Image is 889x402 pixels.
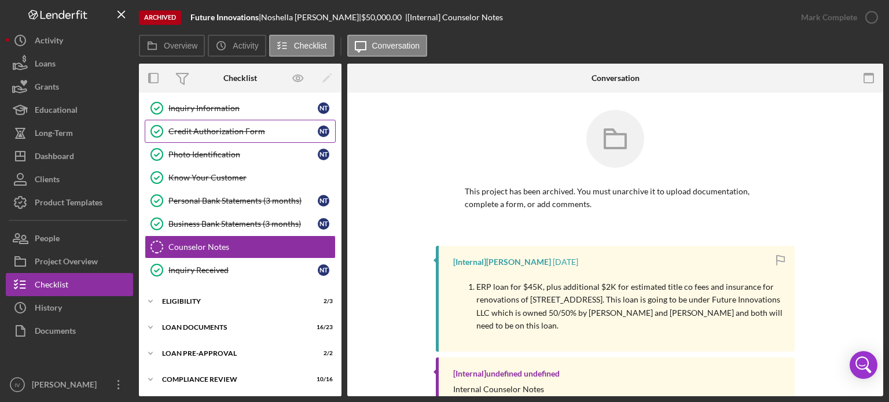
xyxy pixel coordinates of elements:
a: Photo IdentificationNT [145,143,336,166]
button: Documents [6,319,133,342]
div: [Internal] [PERSON_NAME] [453,257,551,267]
button: Mark Complete [789,6,883,29]
div: N T [318,264,329,276]
div: Photo Identification [168,150,318,159]
div: Dashboard [35,145,74,171]
div: Documents [35,319,76,345]
div: Loans [35,52,56,78]
div: ELIGIBILITY [162,298,304,305]
div: Internal Counselor Notes [453,385,544,394]
div: People [35,227,60,253]
a: Inquiry InformationNT [145,97,336,120]
button: Loans [6,52,133,75]
div: Credit Authorization Form [168,127,318,136]
button: Product Templates [6,191,133,214]
div: Personal Bank Statements (3 months) [168,196,318,205]
div: 10 / 16 [312,376,333,383]
div: 2 / 2 [312,350,333,357]
button: Grants [6,75,133,98]
div: N T [318,149,329,160]
button: Checklist [269,35,335,57]
div: Activity [35,29,63,55]
a: Personal Bank Statements (3 months)NT [145,189,336,212]
div: Loan Pre-Approval [162,350,304,357]
div: Long-Term [35,121,73,147]
button: Conversation [347,35,428,57]
a: Know Your Customer [145,166,336,189]
div: Open Intercom Messenger [850,351,877,379]
label: Conversation [372,41,420,50]
div: | [190,13,261,22]
button: Checklist [6,273,133,296]
button: People [6,227,133,250]
div: Know Your Customer [168,173,335,182]
div: [PERSON_NAME] [29,373,104,399]
div: Project Overview [35,250,98,276]
button: Overview [139,35,205,57]
div: Business Bank Statements (3 months) [168,219,318,228]
label: Overview [164,41,197,50]
button: Educational [6,98,133,121]
button: Clients [6,168,133,191]
button: Long-Term [6,121,133,145]
a: Inquiry ReceivedNT [145,259,336,282]
button: Activity [6,29,133,52]
a: Counselor Notes [145,235,336,259]
div: Inquiry Information [168,104,318,113]
p: This project has been archived. You must unarchive it to upload documentation, complete a form, o... [465,185,766,211]
div: N T [318,195,329,206]
div: N T [318,218,329,230]
div: Mark Complete [801,6,857,29]
div: [Internal] undefined undefined [453,369,560,378]
time: 2023-10-16 16:10 [553,257,578,267]
button: Activity [208,35,266,57]
p: ERP loan for $45K, plus additional $2K for estimated title co fees and insurance for renovations ... [476,281,783,333]
div: LOAN DOCUMENTS [162,324,304,331]
div: Grants [35,75,59,101]
div: Product Templates [35,191,102,217]
div: Compliance Review [162,376,304,383]
button: IV[PERSON_NAME] [6,373,133,396]
label: Checklist [294,41,327,50]
button: History [6,296,133,319]
div: Noshella [PERSON_NAME] | [261,13,361,22]
div: History [35,296,62,322]
label: Activity [233,41,258,50]
div: Counselor Notes [168,242,335,252]
div: Educational [35,98,78,124]
div: Inquiry Received [168,265,318,275]
div: Checklist [35,273,68,299]
div: N T [318,126,329,137]
b: Future Innovations [190,12,259,22]
button: Project Overview [6,250,133,273]
div: Clients [35,168,60,194]
div: 2 / 3 [312,298,333,305]
a: Business Bank Statements (3 months)NT [145,212,336,235]
div: $50,000.00 [361,13,405,22]
div: Conversation [592,73,640,83]
div: | [Internal] Counselor Notes [405,13,503,22]
div: N T [318,102,329,114]
div: Archived [139,10,181,25]
a: Credit Authorization FormNT [145,120,336,143]
div: 16 / 23 [312,324,333,331]
div: Checklist [223,73,257,83]
button: Dashboard [6,145,133,168]
text: IV [14,382,20,388]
